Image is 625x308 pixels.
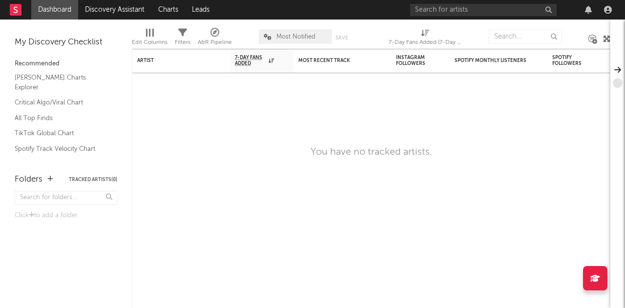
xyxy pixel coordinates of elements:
div: Filters [175,37,190,48]
a: Critical Algo/Viral Chart [15,97,107,108]
div: Instagram Followers [396,55,430,66]
div: Filters [175,24,190,53]
div: A&R Pipeline [198,37,232,48]
a: [PERSON_NAME] Charts Explorer [15,72,107,92]
button: Save [335,35,348,41]
div: Spotify Monthly Listeners [455,58,528,63]
div: Spotify Followers [552,55,586,66]
div: Click to add a folder. [15,210,117,222]
div: 7-Day Fans Added (7-Day Fans Added) [389,37,462,48]
button: Tracked Artists(0) [69,177,117,182]
a: Spotify Track Velocity Chart [15,144,107,154]
span: Most Notified [276,34,315,40]
div: Folders [15,174,42,185]
a: TikTok Global Chart [15,128,107,139]
div: 7-Day Fans Added (7-Day Fans Added) [389,24,462,53]
a: All Top Finds [15,113,107,123]
div: My Discovery Checklist [15,37,117,48]
div: You have no tracked artists. [311,146,432,158]
input: Search... [489,29,562,44]
span: 7-Day Fans Added [235,55,266,66]
input: Search for folders... [15,191,117,205]
div: Recommended [15,58,117,70]
div: Edit Columns [132,24,167,53]
div: A&R Pipeline [198,24,232,53]
div: Edit Columns [132,37,167,48]
input: Search for artists [410,4,557,16]
div: Artist [137,58,210,63]
div: Most Recent Track [298,58,372,63]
